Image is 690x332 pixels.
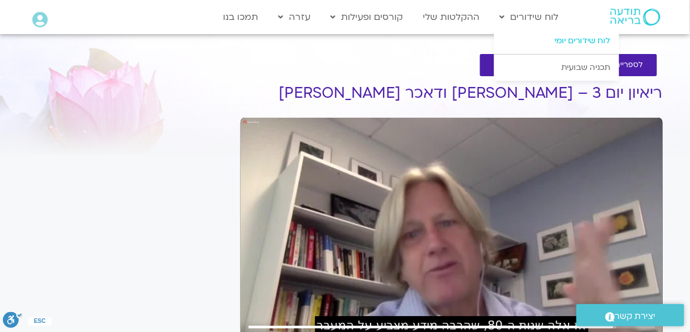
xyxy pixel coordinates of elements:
a: תכניה שבועית [494,55,619,81]
a: לוח שידורים [494,6,565,28]
a: קורסים ופעילות [325,6,409,28]
a: תמכו בנו [218,6,264,28]
a: לוח שידורים יומי [494,28,619,54]
span: יצירת קשר [615,309,656,324]
a: ההקלטות שלי [418,6,486,28]
h1: ריאיון יום 3 – [PERSON_NAME] ודאכר [PERSON_NAME] [241,85,663,102]
a: יצירת קשר [577,304,684,326]
a: להקלטות שלי [480,54,553,76]
a: עזרה [273,6,317,28]
img: תודעה בריאה [611,9,660,26]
